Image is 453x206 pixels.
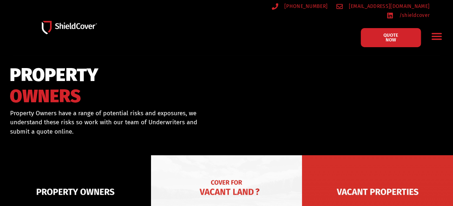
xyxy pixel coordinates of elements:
[10,109,218,136] p: Property Owners have a range of potential risks and exposures, we understand these risks so work ...
[42,21,97,34] img: Shield-Cover-Underwriting-Australia-logo-full
[361,28,421,47] a: QUOTE NOW
[347,2,430,11] span: [EMAIL_ADDRESS][DOMAIN_NAME]
[283,2,328,11] span: [PHONE_NUMBER]
[272,2,328,11] a: [PHONE_NUMBER]
[387,11,430,20] a: /shieldcover
[336,2,430,11] a: [EMAIL_ADDRESS][DOMAIN_NAME]
[428,28,445,45] div: Menu Toggle
[10,68,98,82] span: PROPERTY
[378,33,404,42] span: QUOTE NOW
[397,11,430,20] span: /shieldcover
